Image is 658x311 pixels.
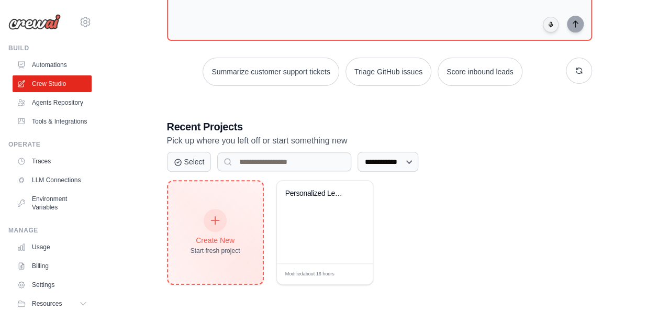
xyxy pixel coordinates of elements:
[13,191,92,216] a: Environment Variables
[543,17,559,32] button: Click to speak your automation idea
[13,94,92,111] a: Agents Repository
[8,140,92,149] div: Operate
[32,299,62,308] span: Resources
[13,172,92,188] a: LLM Connections
[167,134,592,148] p: Pick up where you left off or start something new
[13,239,92,256] a: Usage
[191,235,240,246] div: Create New
[167,152,211,172] button: Select
[191,247,240,255] div: Start fresh project
[13,113,92,130] a: Tools & Integrations
[13,276,92,293] a: Settings
[345,58,431,86] button: Triage GitHub issues
[438,58,522,86] button: Score inbound leads
[13,57,92,73] a: Automations
[203,58,339,86] button: Summarize customer support tickets
[285,189,349,198] div: Personalized Learning Management System
[8,226,92,235] div: Manage
[13,258,92,274] a: Billing
[285,271,334,278] span: Modified about 16 hours
[13,153,92,170] a: Traces
[13,75,92,92] a: Crew Studio
[8,14,61,30] img: Logo
[348,270,356,278] span: Edit
[167,119,592,134] h3: Recent Projects
[8,44,92,52] div: Build
[566,58,592,84] button: Get new suggestions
